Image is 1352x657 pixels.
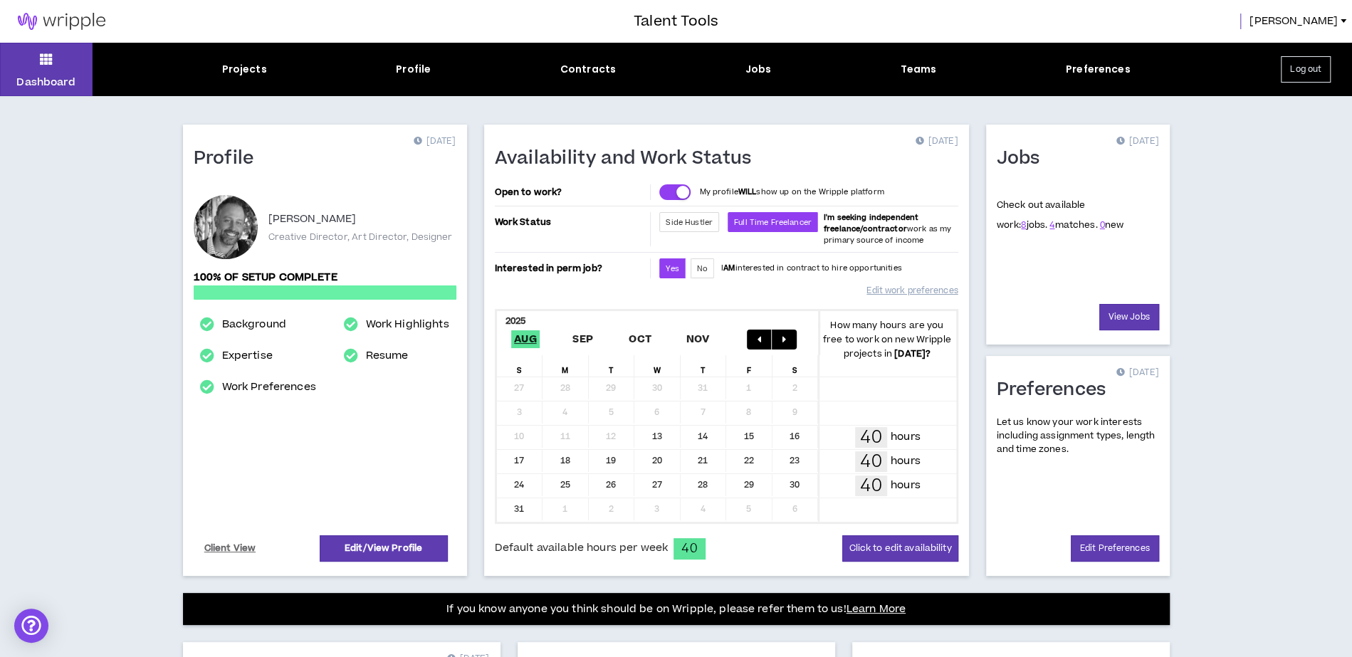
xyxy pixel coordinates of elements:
span: Yes [666,263,678,274]
b: I'm seeking independent freelance/contractor [824,212,918,234]
p: Open to work? [495,186,648,198]
div: Open Intercom Messenger [14,609,48,643]
p: 100% of setup complete [194,270,456,285]
span: matches. [1049,219,1097,231]
p: [DATE] [413,135,456,149]
div: T [681,355,727,377]
button: Click to edit availability [842,535,958,562]
div: S [772,355,819,377]
a: Edit Preferences [1071,535,1159,562]
strong: WILL [738,186,757,197]
button: Log out [1281,56,1331,83]
div: Teams [901,62,937,77]
p: hours [891,453,921,469]
div: Matt D. [194,195,258,259]
span: No [697,263,708,274]
p: Interested in perm job? [495,258,648,278]
a: 4 [1049,219,1054,231]
strong: AM [723,263,735,273]
p: If you know anyone you think should be on Wripple, please refer them to us! [446,601,906,618]
h1: Preferences [997,379,1117,401]
h1: Jobs [997,147,1051,170]
p: [PERSON_NAME] [268,211,357,228]
a: Work Preferences [221,379,315,396]
div: Profile [396,62,431,77]
p: I interested in contract to hire opportunities [721,263,902,274]
h3: Talent Tools [634,11,718,32]
div: S [497,355,543,377]
div: Projects [222,62,267,77]
span: Aug [511,330,540,348]
span: jobs. [1021,219,1047,231]
p: [DATE] [915,135,958,149]
div: Contracts [560,62,616,77]
a: Resume [366,347,409,364]
h1: Availability and Work Status [495,147,763,170]
a: Expertise [221,347,272,364]
p: hours [891,478,921,493]
p: Check out available work: [997,199,1124,231]
div: W [634,355,681,377]
a: Client View [202,536,258,561]
span: Default available hours per week [495,540,668,556]
span: [PERSON_NAME] [1249,14,1338,29]
div: F [726,355,772,377]
a: Background [221,316,285,333]
p: Let us know your work interests including assignment types, length and time zones. [997,416,1159,457]
a: Work Highlights [366,316,449,333]
p: How many hours are you free to work on new Wripple projects in [818,318,956,361]
p: My profile show up on the Wripple platform [699,186,884,198]
a: Learn More [847,601,906,616]
h1: Profile [194,147,265,170]
p: hours [891,429,921,445]
span: work as my primary source of income [824,212,951,246]
div: Jobs [745,62,772,77]
a: 8 [1021,219,1026,231]
a: 0 [1100,219,1105,231]
p: [DATE] [1116,366,1158,380]
span: Side Hustler [666,217,713,228]
p: Work Status [495,212,648,232]
div: M [543,355,589,377]
div: T [589,355,635,377]
div: Preferences [1066,62,1131,77]
p: Dashboard [16,75,75,90]
span: Nov [683,330,712,348]
a: Edit/View Profile [320,535,448,562]
span: new [1100,219,1124,231]
a: Edit work preferences [866,278,958,303]
b: [DATE] ? [894,347,931,360]
p: Creative Director, Art Director, Designer [268,231,453,243]
a: View Jobs [1099,304,1159,330]
p: [DATE] [1116,135,1158,149]
b: 2025 [505,315,526,327]
span: Sep [570,330,596,348]
span: Oct [626,330,654,348]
